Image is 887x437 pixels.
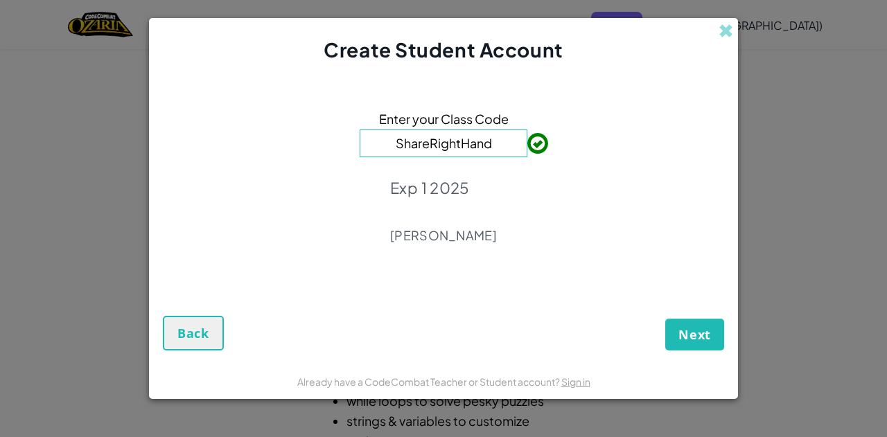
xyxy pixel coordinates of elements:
[163,316,224,350] button: Back
[379,109,509,129] span: Enter your Class Code
[561,375,590,388] a: Sign in
[297,375,561,388] span: Already have a CodeCombat Teacher or Student account?
[678,326,711,343] span: Next
[390,227,497,244] p: [PERSON_NAME]
[177,325,209,341] span: Back
[665,319,724,350] button: Next
[324,37,563,62] span: Create Student Account
[390,178,497,197] p: Exp 1 2025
